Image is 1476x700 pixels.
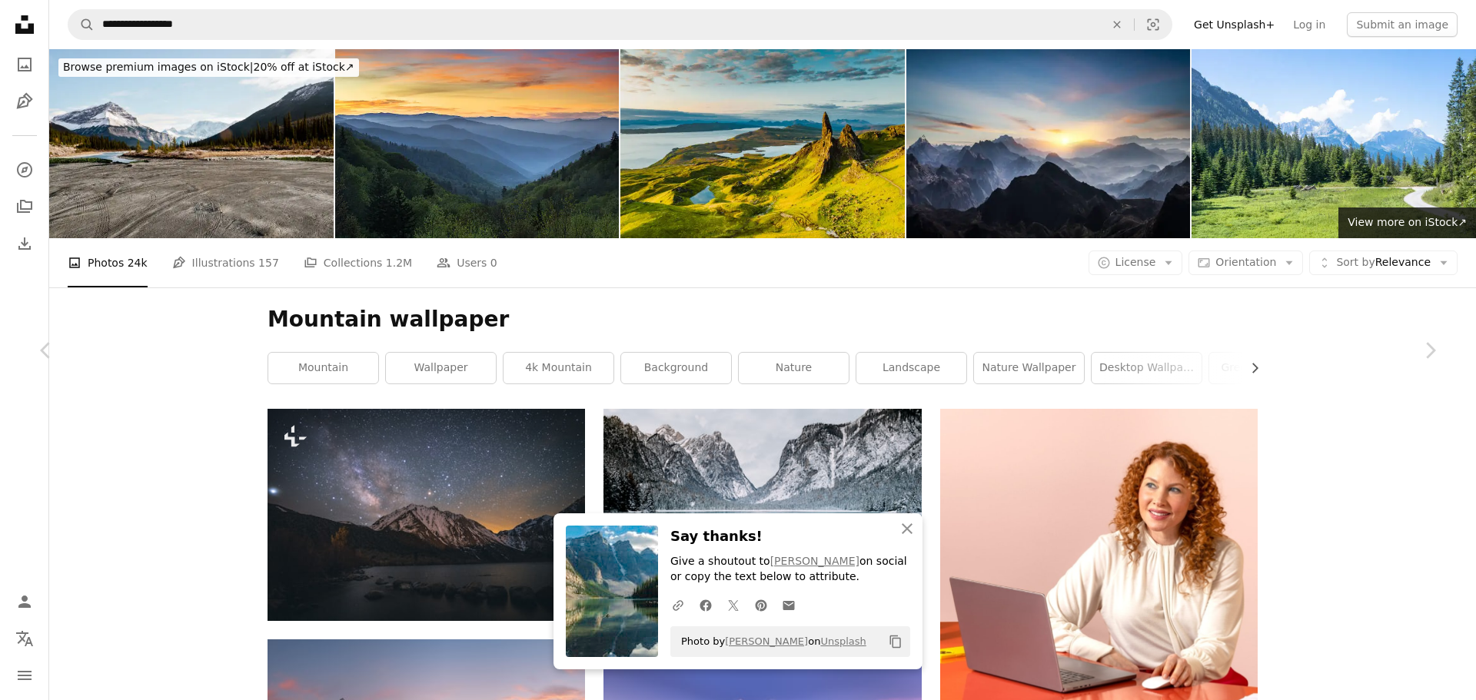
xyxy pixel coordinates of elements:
a: Share on Pinterest [747,589,775,620]
a: desktop wallpaper [1092,353,1202,383]
span: Orientation [1215,256,1276,268]
a: View more on iStock↗ [1338,207,1476,238]
span: 1.2M [386,254,412,271]
img: Sunrise Landscape Great Smoky Mountains National Park Gatlinburg TN [335,49,620,238]
span: Photo by on [673,629,866,654]
a: Next [1384,277,1476,424]
a: Get Unsplash+ [1185,12,1284,37]
a: Unsplash [820,635,866,647]
a: nature [739,353,849,383]
a: mountain [268,353,378,383]
button: Copy to clipboard [883,629,909,655]
span: Sort by [1336,256,1375,268]
span: License [1115,256,1156,268]
img: empty dirt beach with traces against Canadian Rockies [49,49,334,238]
button: Submit an image [1347,12,1458,37]
button: Clear [1100,10,1134,39]
a: background [621,353,731,383]
a: Download History [9,228,40,259]
a: body of water and snow-covered mountains during daytime [603,508,921,522]
span: 0 [490,254,497,271]
a: Log in [1284,12,1335,37]
img: body of water and snow-covered mountains during daytime [603,409,921,621]
a: Illustrations 157 [172,238,279,287]
span: 20% off at iStock ↗ [63,61,354,73]
h1: Mountain wallpaper [268,306,1258,333]
a: wallpaper [386,353,496,383]
a: [PERSON_NAME] [770,555,859,567]
a: Share on Facebook [692,589,720,620]
a: Collections 1.2M [304,238,412,287]
a: green mountain [1209,353,1319,383]
a: the night sky over a mountain range and a lake [268,508,585,522]
a: Explore [9,154,40,185]
button: Search Unsplash [68,10,95,39]
a: landscape [856,353,966,383]
span: View more on iStock ↗ [1348,216,1467,228]
h3: Say thanks! [670,526,910,548]
span: Relevance [1336,255,1431,270]
a: Collections [9,191,40,222]
a: 4k mountain [504,353,613,383]
a: nature wallpaper [974,353,1084,383]
a: Browse premium images on iStock|20% off at iStock↗ [49,49,368,86]
span: Browse premium images on iStock | [63,61,253,73]
a: [PERSON_NAME] [725,635,808,647]
button: Language [9,623,40,654]
button: Orientation [1188,250,1303,275]
a: Users 0 [437,238,497,287]
button: Sort byRelevance [1309,250,1458,275]
span: 157 [258,254,279,271]
form: Find visuals sitewide [68,9,1172,40]
button: License [1089,250,1183,275]
a: Photos [9,49,40,80]
img: Beautiful alpine landscape [1192,49,1476,238]
button: scroll list to the right [1241,353,1258,383]
a: Log in / Sign up [9,586,40,617]
img: the night sky over a mountain range and a lake [268,409,585,620]
img: Aerial view of misty mountains at sunrise [906,49,1191,238]
p: Give a shoutout to on social or copy the text below to attribute. [670,554,910,585]
a: Illustrations [9,86,40,117]
button: Menu [9,660,40,691]
img: Drone View Over Old Man Of Storr, Isle Of Skye, Scotland [620,49,905,238]
a: Share on Twitter [720,589,747,620]
button: Visual search [1135,10,1172,39]
a: Share over email [775,589,803,620]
